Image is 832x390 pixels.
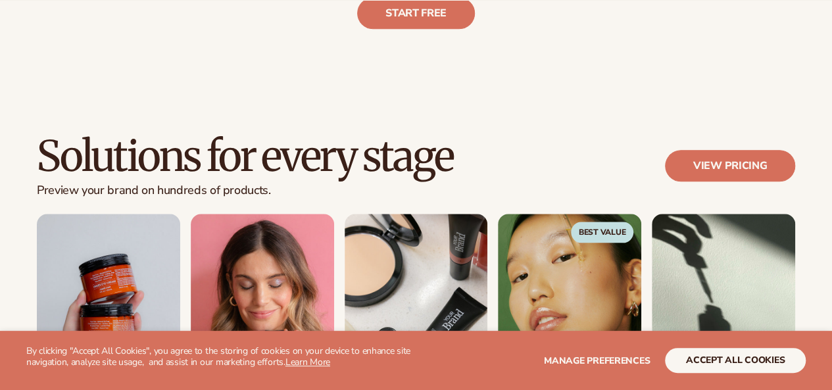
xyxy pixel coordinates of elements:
button: accept all cookies [665,348,806,373]
p: Preview your brand on hundreds of products. [37,183,453,198]
button: Manage preferences [544,348,650,373]
a: Learn More [285,356,330,368]
span: Best Value [571,222,634,243]
a: View pricing [665,150,795,182]
h2: Solutions for every stage [37,134,453,178]
p: By clicking "Accept All Cookies", you agree to the storing of cookies on your device to enhance s... [26,346,416,368]
span: Manage preferences [544,354,650,367]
